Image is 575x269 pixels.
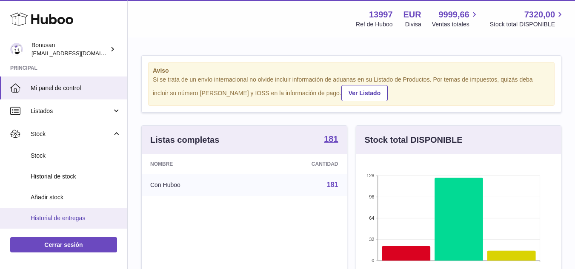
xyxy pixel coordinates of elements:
[324,135,338,145] a: 181
[356,20,392,28] div: Ref de Huboo
[366,173,374,178] text: 128
[327,181,338,188] a: 181
[432,9,479,28] a: 9999,66 Ventas totales
[10,237,117,252] a: Cerrar sesión
[31,193,121,201] span: Añadir stock
[369,215,374,221] text: 64
[324,135,338,143] strong: 181
[369,194,374,199] text: 96
[438,9,469,20] span: 9999,66
[150,134,219,146] h3: Listas completas
[369,237,374,242] text: 32
[248,154,347,174] th: Cantidad
[31,130,112,138] span: Stock
[153,76,550,101] div: Si se trata de un envío internacional no olvide incluir información de aduanas en su Listado de P...
[524,9,555,20] span: 7320,00
[31,173,121,181] span: Historial de stock
[31,107,112,115] span: Listados
[490,20,565,28] span: Stock total DISPONIBLE
[365,134,463,146] h3: Stock total DISPONIBLE
[432,20,479,28] span: Ventas totales
[31,84,121,92] span: Mi panel de control
[153,67,550,75] strong: Aviso
[31,41,108,57] div: Bonusan
[31,214,121,222] span: Historial de entregas
[372,258,374,263] text: 0
[403,9,421,20] strong: EUR
[10,43,23,56] img: info@bonusan.es
[341,85,388,101] a: Ver Listado
[142,154,248,174] th: Nombre
[31,152,121,160] span: Stock
[31,50,125,57] span: [EMAIL_ADDRESS][DOMAIN_NAME]
[142,174,248,196] td: Con Huboo
[369,9,393,20] strong: 13997
[405,20,421,28] div: Divisa
[490,9,565,28] a: 7320,00 Stock total DISPONIBLE
[31,235,121,243] span: Cargas de ASN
